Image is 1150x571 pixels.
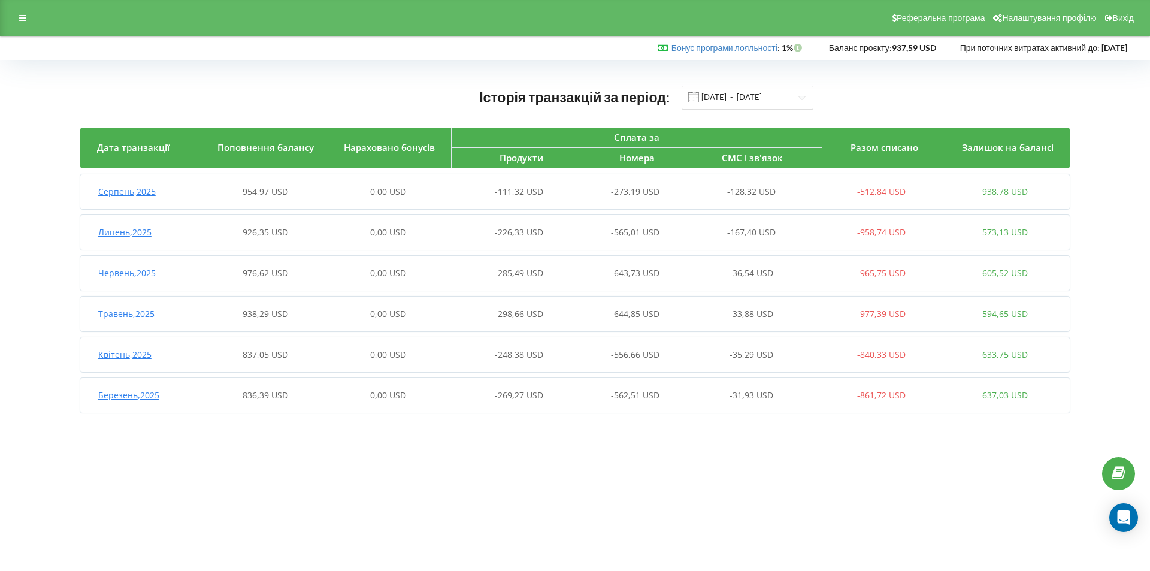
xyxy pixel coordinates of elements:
div: Open Intercom Messenger [1109,503,1138,532]
span: -840,33 USD [857,349,906,360]
span: -643,73 USD [611,267,659,279]
strong: [DATE] [1101,43,1127,53]
span: -298,66 USD [495,308,543,319]
span: 0,00 USD [370,349,406,360]
span: -36,54 USD [730,267,773,279]
span: Липень , 2025 [98,226,152,238]
span: 605,52 USD [982,267,1028,279]
span: -965,75 USD [857,267,906,279]
span: Налаштування профілю [1002,13,1096,23]
span: -31,93 USD [730,389,773,401]
span: Сплата за [614,131,659,143]
span: 926,35 USD [243,226,288,238]
span: -644,85 USD [611,308,659,319]
span: Історія транзакцій за період: [479,89,670,105]
span: -128,32 USD [727,186,776,197]
span: -273,19 USD [611,186,659,197]
span: Серпень , 2025 [98,186,156,197]
span: 0,00 USD [370,267,406,279]
span: Нараховано бонусів [344,141,435,153]
span: -111,32 USD [495,186,543,197]
span: 0,00 USD [370,186,406,197]
span: 976,62 USD [243,267,288,279]
span: -512,84 USD [857,186,906,197]
span: СМС і зв'язок [722,152,783,164]
span: Реферальна програма [897,13,985,23]
span: Баланс проєкту: [829,43,892,53]
span: -977,39 USD [857,308,906,319]
span: При поточних витратах активний до: [960,43,1100,53]
span: -269,27 USD [495,389,543,401]
span: Поповнення балансу [217,141,314,153]
span: 836,39 USD [243,389,288,401]
span: 0,00 USD [370,308,406,319]
span: -285,49 USD [495,267,543,279]
span: Травень , 2025 [98,308,155,319]
span: Разом списано [851,141,918,153]
span: Березень , 2025 [98,389,159,401]
span: -226,33 USD [495,226,543,238]
span: Дата транзакції [97,141,170,153]
span: Квітень , 2025 [98,349,152,360]
span: Продукти [500,152,543,164]
span: 637,03 USD [982,389,1028,401]
span: Вихід [1113,13,1134,23]
span: 938,78 USD [982,186,1028,197]
span: -33,88 USD [730,308,773,319]
span: -565,01 USD [611,226,659,238]
span: -958,74 USD [857,226,906,238]
span: 954,97 USD [243,186,288,197]
span: Червень , 2025 [98,267,156,279]
span: 594,65 USD [982,308,1028,319]
span: 0,00 USD [370,389,406,401]
span: Номера [619,152,655,164]
span: Залишок на балансі [962,141,1054,153]
span: : [671,43,780,53]
a: Бонус програми лояльності [671,43,777,53]
span: 0,00 USD [370,226,406,238]
span: -562,51 USD [611,389,659,401]
span: -861,72 USD [857,389,906,401]
strong: 1% [782,43,805,53]
span: 633,75 USD [982,349,1028,360]
span: -167,40 USD [727,226,776,238]
span: 573,13 USD [982,226,1028,238]
span: -35,29 USD [730,349,773,360]
span: -248,38 USD [495,349,543,360]
span: -556,66 USD [611,349,659,360]
strong: 937,59 USD [892,43,936,53]
span: 837,05 USD [243,349,288,360]
span: 938,29 USD [243,308,288,319]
